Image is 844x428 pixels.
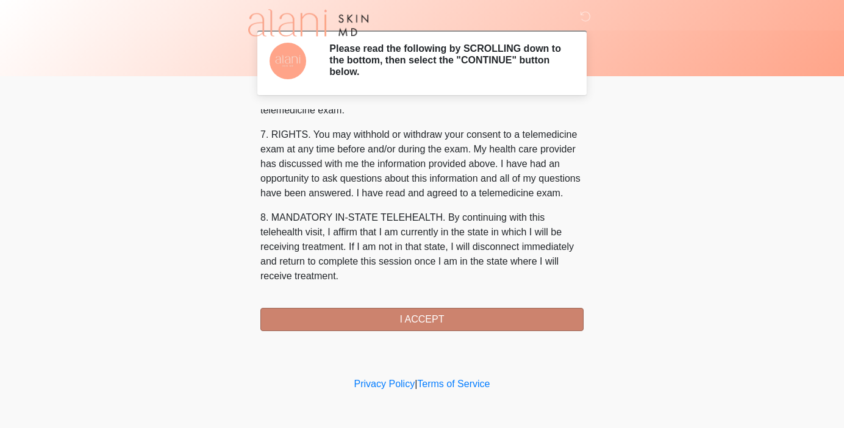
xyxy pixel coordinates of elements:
[260,308,584,331] button: I ACCEPT
[260,210,584,284] p: 8. MANDATORY IN-STATE TELEHEALTH. By continuing with this telehealth visit, I affirm that I am cu...
[417,379,490,389] a: Terms of Service
[248,9,368,37] img: Alani Skin MD Logo
[329,43,565,78] h2: Please read the following by SCROLLING down to the bottom, then select the "CONTINUE" button below.
[270,43,306,79] img: Agent Avatar
[260,127,584,201] p: 7. RIGHTS. You may withhold or withdraw your consent to a telemedicine exam at any time before an...
[354,379,415,389] a: Privacy Policy
[415,379,417,389] a: |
